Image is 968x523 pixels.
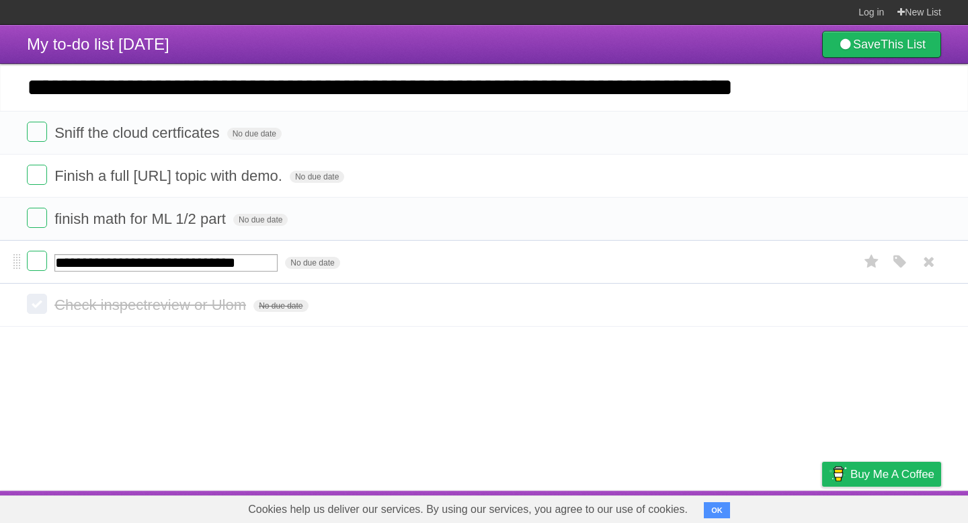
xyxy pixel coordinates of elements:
[253,300,308,312] span: No due date
[235,496,701,523] span: Cookies help us deliver our services. By using our services, you agree to our use of cookies.
[27,35,169,53] span: My to-do list [DATE]
[822,462,941,487] a: Buy me a coffee
[704,502,730,518] button: OK
[54,296,249,313] span: Check inspectreview or Ulom
[54,210,229,227] span: finish math for ML 1/2 part
[856,494,941,520] a: Suggest a feature
[27,165,47,185] label: Done
[233,214,288,226] span: No due date
[850,462,934,486] span: Buy me a coffee
[54,124,223,141] span: Sniff the cloud certficates
[643,494,672,520] a: About
[805,494,840,520] a: Privacy
[27,208,47,228] label: Done
[859,251,885,273] label: Star task
[290,171,344,183] span: No due date
[27,122,47,142] label: Done
[285,257,339,269] span: No due date
[688,494,742,520] a: Developers
[27,294,47,314] label: Done
[881,38,926,51] b: This List
[829,462,847,485] img: Buy me a coffee
[822,31,941,58] a: SaveThis List
[759,494,789,520] a: Terms
[227,128,282,140] span: No due date
[27,251,47,271] label: Done
[54,167,286,184] span: Finish a full [URL] topic with demo.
